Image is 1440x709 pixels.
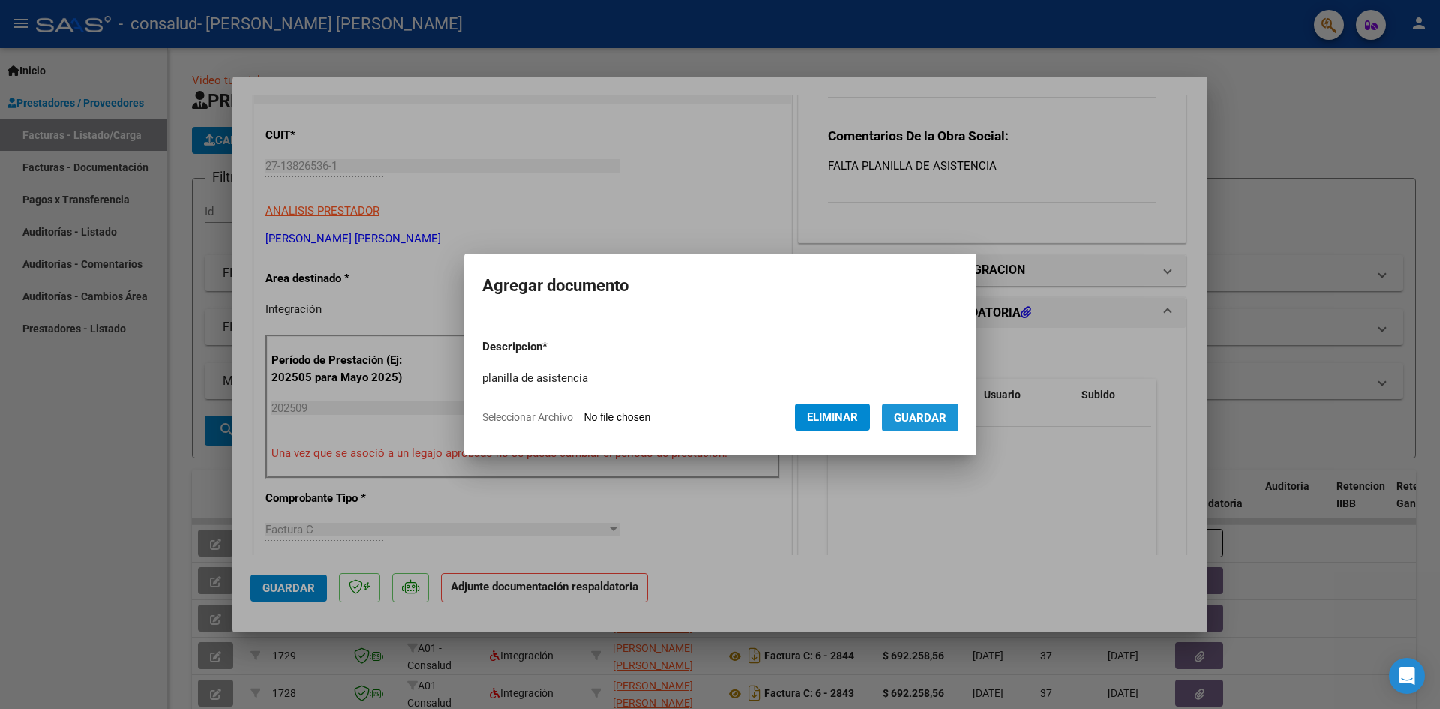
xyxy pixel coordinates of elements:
button: Guardar [882,404,958,431]
h2: Agregar documento [482,272,958,300]
span: Guardar [894,411,946,425]
div: Open Intercom Messenger [1389,658,1425,694]
button: Eliminar [795,404,870,431]
span: Eliminar [807,410,858,424]
p: Descripcion [482,338,625,356]
span: Seleccionar Archivo [482,411,573,423]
